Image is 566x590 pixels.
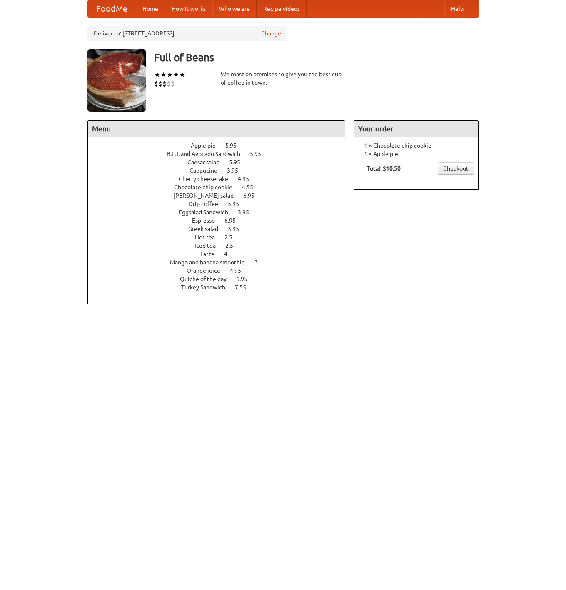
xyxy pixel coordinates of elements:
[174,184,241,191] span: Chocolate chip cookie
[167,151,277,157] a: B.L.T. and Avocado Sandwich 5.95
[160,70,167,79] li: ★
[200,251,243,257] a: Latte 4
[189,201,254,207] a: Drip coffee 5.95
[195,234,248,241] a: Hot tea 2.5
[242,184,262,191] span: 4.55
[179,209,237,216] span: Eggsalad Sandwich
[212,0,257,17] a: Who we are
[179,70,185,79] li: ★
[189,201,227,207] span: Drip coffee
[158,79,162,88] li: $
[221,70,346,87] div: We roast on premises to give you the best cup of coffee in town.
[224,234,241,241] span: 2.5
[367,165,401,172] b: Total: $10.50
[438,162,474,175] a: Checkout
[179,176,237,182] span: Cherry cheesecake
[173,192,242,199] span: [PERSON_NAME] salad
[187,267,257,274] a: Orange juice 4.95
[195,234,223,241] span: Hot tea
[243,192,263,199] span: 6.95
[194,242,249,249] a: Iced tea 2.5
[225,142,245,149] span: 5.95
[194,242,224,249] span: Iced tea
[181,284,262,291] a: Turkey Sandwich 7.55
[358,141,474,150] li: 1 × Chocolate chip cookie
[181,284,234,291] span: Turkey Sandwich
[154,49,479,66] h3: Full of Beans
[261,29,281,38] a: Change
[165,0,212,17] a: How it works
[171,79,175,88] li: $
[188,226,227,232] span: Greek salad
[238,209,257,216] span: 3.95
[188,226,254,232] a: Greek salad 3.95
[179,176,264,182] a: Cherry cheesecake 4.95
[354,121,478,137] h4: Your order
[236,276,256,282] span: 6.95
[225,242,242,249] span: 2.5
[162,79,167,88] li: $
[167,79,171,88] li: $
[88,0,136,17] a: FoodMe
[192,217,223,224] span: Espresso
[229,159,249,166] span: 5.95
[167,151,249,157] span: B.L.T. and Avocado Sandwich
[87,49,146,112] img: angular.jpg
[254,259,266,266] span: 3
[180,276,263,282] a: Quiche of the day 6.95
[358,150,474,158] li: 1 × Apple pie
[235,284,254,291] span: 7.55
[192,217,251,224] a: Espresso 6.95
[187,159,256,166] a: Caesar salad 5.95
[191,142,252,149] a: Apple pie 5.95
[228,226,247,232] span: 3.95
[136,0,165,17] a: Home
[170,259,253,266] span: Mango and banana smoothie
[88,121,345,137] h4: Menu
[167,70,173,79] li: ★
[154,70,160,79] li: ★
[444,0,470,17] a: Help
[191,142,224,149] span: Apple pie
[173,70,179,79] li: ★
[228,201,247,207] span: 5.95
[154,79,158,88] li: $
[87,26,287,41] div: Deliver to: [STREET_ADDRESS]
[187,267,229,274] span: Orange juice
[189,167,254,174] a: Cappucino 3.95
[230,267,249,274] span: 4.95
[173,192,270,199] a: [PERSON_NAME] salad 6.95
[179,209,264,216] a: Eggsalad Sandwich 3.95
[187,159,228,166] span: Caesar salad
[200,251,223,257] span: Latte
[227,167,247,174] span: 3.95
[238,176,257,182] span: 4.95
[174,184,269,191] a: Chocolate chip cookie 4.55
[180,276,235,282] span: Quiche of the day
[257,0,307,17] a: Recipe videos
[224,217,244,224] span: 6.95
[189,167,226,174] span: Cappucino
[250,151,269,157] span: 5.95
[170,259,273,266] a: Mango and banana smoothie 3
[224,251,236,257] span: 4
